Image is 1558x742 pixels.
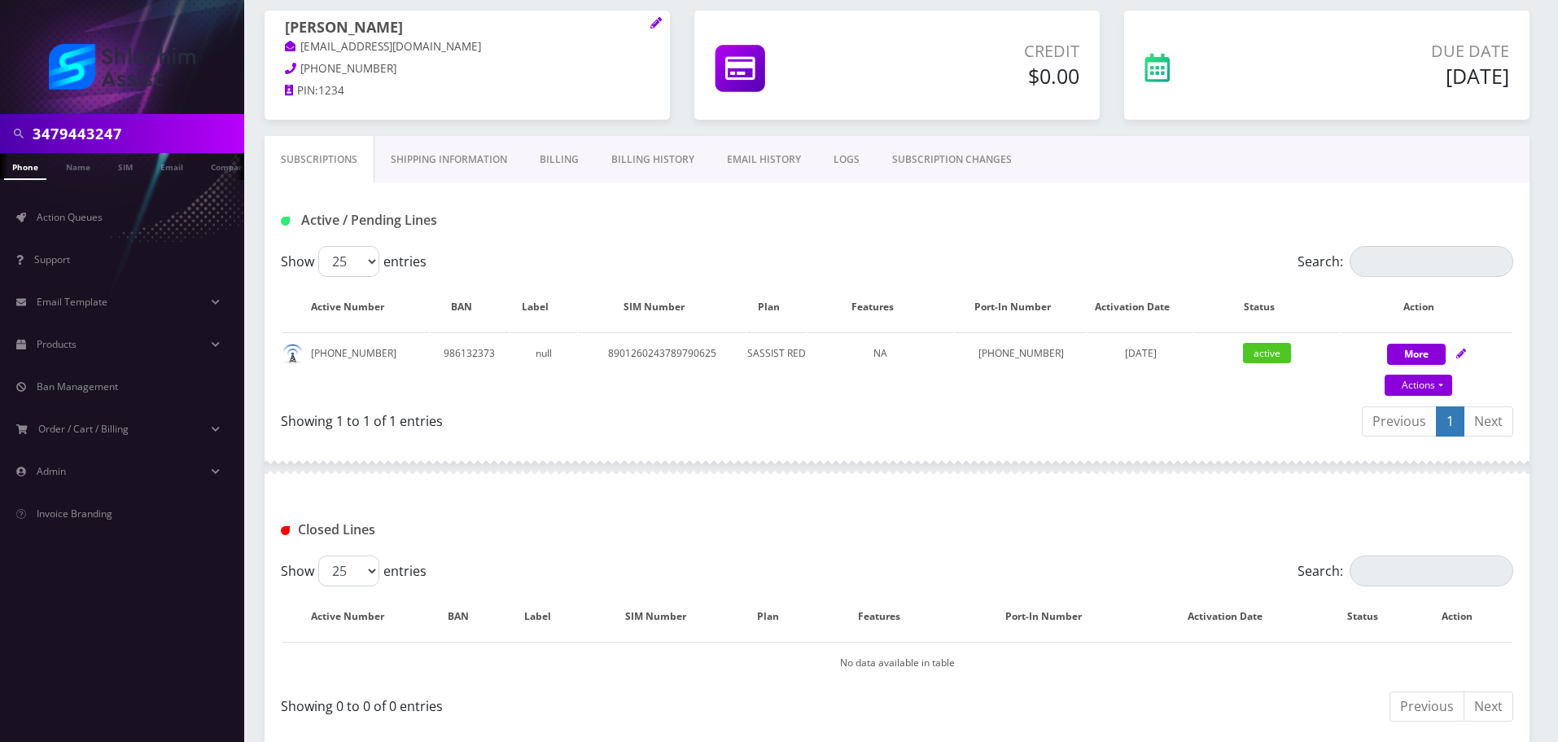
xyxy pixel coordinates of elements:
[281,213,676,228] h1: Active / Pending Lines
[37,295,107,309] span: Email Template
[955,332,1087,398] td: [PHONE_NUMBER]
[203,153,257,178] a: Company
[1464,406,1513,437] a: Next
[740,593,813,640] th: Plan: activate to sort column ascending
[281,522,676,538] h1: Closed Lines
[589,593,738,640] th: SIM Number: activate to sort column ascending
[37,210,103,224] span: Action Queues
[282,332,428,398] td: [PHONE_NUMBER]
[430,593,503,640] th: BAN: activate to sort column ascending
[747,332,806,398] td: SASSIST RED
[430,283,509,331] th: BAN: activate to sort column ascending
[152,153,191,178] a: Email
[265,136,374,183] a: Subscriptions
[281,555,427,586] label: Show entries
[1350,555,1513,586] input: Search:
[37,464,66,478] span: Admin
[510,332,577,398] td: null
[807,332,953,398] td: NA
[285,19,650,38] h1: [PERSON_NAME]
[318,555,379,586] select: Showentries
[814,593,960,640] th: Features: activate to sort column ascending
[33,118,240,149] input: Search in Company
[1362,406,1437,437] a: Previous
[282,283,428,331] th: Active Number: activate to sort column ascending
[1390,692,1464,722] a: Previous
[1324,593,1417,640] th: Status: activate to sort column ascending
[285,83,318,99] a: PIN:
[318,83,344,98] span: 1234
[282,593,428,640] th: Active Number: activate to sort column descending
[510,283,577,331] th: Label: activate to sort column ascending
[1298,246,1513,277] label: Search:
[579,283,746,331] th: SIM Number: activate to sort column ascending
[37,507,112,520] span: Invoice Branding
[1125,346,1157,360] span: [DATE]
[595,136,711,183] a: Billing History
[1088,283,1193,331] th: Activation Date: activate to sort column ascending
[110,153,141,178] a: SIM
[1341,283,1512,331] th: Action: activate to sort column ascending
[37,380,118,393] span: Ban Management
[1464,692,1513,722] a: Next
[374,136,523,183] a: Shipping Information
[1194,283,1340,331] th: Status: activate to sort column ascending
[747,283,806,331] th: Plan: activate to sort column ascending
[1436,406,1464,437] a: 1
[877,39,1079,64] p: Credit
[34,252,70,266] span: Support
[876,136,1028,183] a: SUBSCRIPTION CHANGES
[58,153,98,178] a: Name
[1419,593,1512,640] th: Action : activate to sort column ascending
[281,217,290,226] img: Active / Pending Lines
[817,136,876,183] a: LOGS
[1385,375,1452,396] a: Actions
[579,332,746,398] td: 8901260243789790625
[300,61,396,76] span: [PHONE_NUMBER]
[282,642,1512,683] td: No data available in table
[318,246,379,277] select: Showentries
[711,136,817,183] a: EMAIL HISTORY
[281,690,885,716] div: Showing 0 to 0 of 0 entries
[4,153,46,180] a: Phone
[281,246,427,277] label: Show entries
[49,44,195,90] img: Shluchim Assist
[1387,344,1446,365] button: More
[430,332,509,398] td: 986132373
[955,283,1087,331] th: Port-In Number: activate to sort column ascending
[1144,593,1323,640] th: Activation Date: activate to sort column ascending
[1274,39,1509,64] p: Due Date
[961,593,1142,640] th: Port-In Number: activate to sort column ascending
[282,344,303,364] img: default.png
[1350,246,1513,277] input: Search:
[281,526,290,535] img: Closed Lines
[523,136,595,183] a: Billing
[281,405,885,431] div: Showing 1 to 1 of 1 entries
[807,283,953,331] th: Features: activate to sort column ascending
[877,64,1079,88] h5: $0.00
[1298,555,1513,586] label: Search:
[1274,64,1509,88] h5: [DATE]
[37,337,77,351] span: Products
[505,593,589,640] th: Label: activate to sort column ascending
[285,39,481,55] a: [EMAIL_ADDRESS][DOMAIN_NAME]
[1243,343,1291,363] span: active
[38,422,129,436] span: Order / Cart / Billing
